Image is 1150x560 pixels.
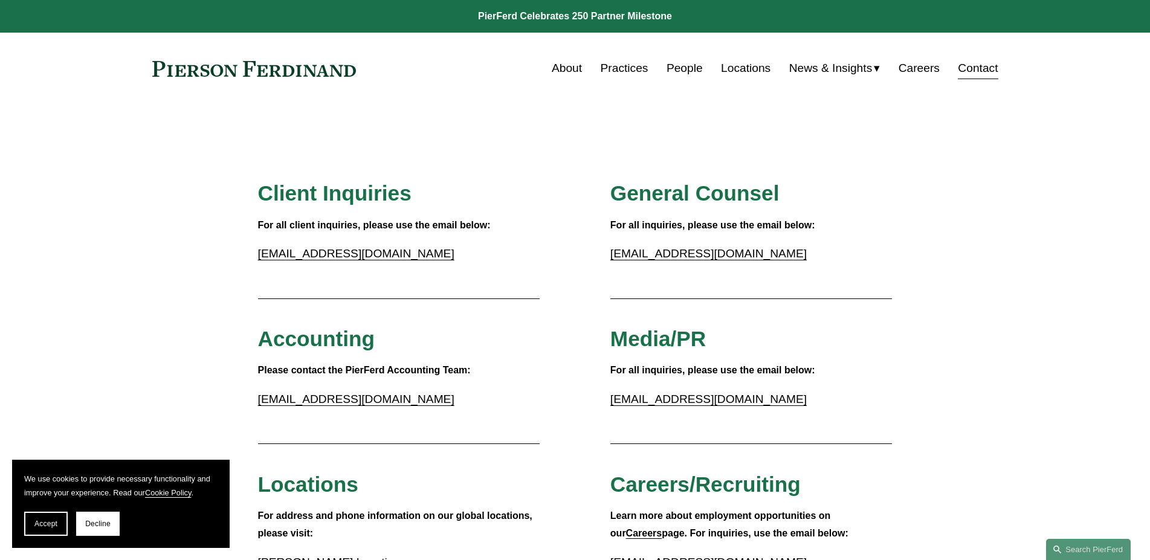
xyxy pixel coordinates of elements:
a: folder dropdown [789,57,880,80]
strong: For all inquiries, please use the email below: [610,365,815,375]
a: Contact [958,57,998,80]
strong: For all inquiries, please use the email below: [610,220,815,230]
section: Cookie banner [12,460,230,548]
a: Cookie Policy [145,488,192,497]
a: Careers [899,57,940,80]
a: People [667,57,703,80]
a: About [552,57,582,80]
a: Careers [626,528,662,538]
span: Decline [85,520,111,528]
span: General Counsel [610,181,780,205]
p: We use cookies to provide necessary functionality and improve your experience. Read our . [24,472,218,500]
a: [EMAIL_ADDRESS][DOMAIN_NAME] [610,393,807,405]
strong: For all client inquiries, please use the email below: [258,220,491,230]
button: Accept [24,512,68,536]
span: Client Inquiries [258,181,412,205]
span: Careers/Recruiting [610,472,801,496]
span: News & Insights [789,58,873,79]
strong: page. For inquiries, use the email below: [662,528,848,538]
span: Media/PR [610,327,706,350]
a: [EMAIL_ADDRESS][DOMAIN_NAME] [258,393,454,405]
a: Locations [721,57,770,80]
a: Search this site [1046,539,1131,560]
span: Accept [34,520,57,528]
a: [EMAIL_ADDRESS][DOMAIN_NAME] [258,247,454,260]
a: Practices [601,57,648,80]
strong: Learn more about employment opportunities on our [610,510,833,538]
strong: Please contact the PierFerd Accounting Team: [258,365,471,375]
span: Locations [258,472,358,496]
a: [EMAIL_ADDRESS][DOMAIN_NAME] [610,247,807,260]
span: Accounting [258,327,375,350]
button: Decline [76,512,120,536]
strong: For address and phone information on our global locations, please visit: [258,510,535,538]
